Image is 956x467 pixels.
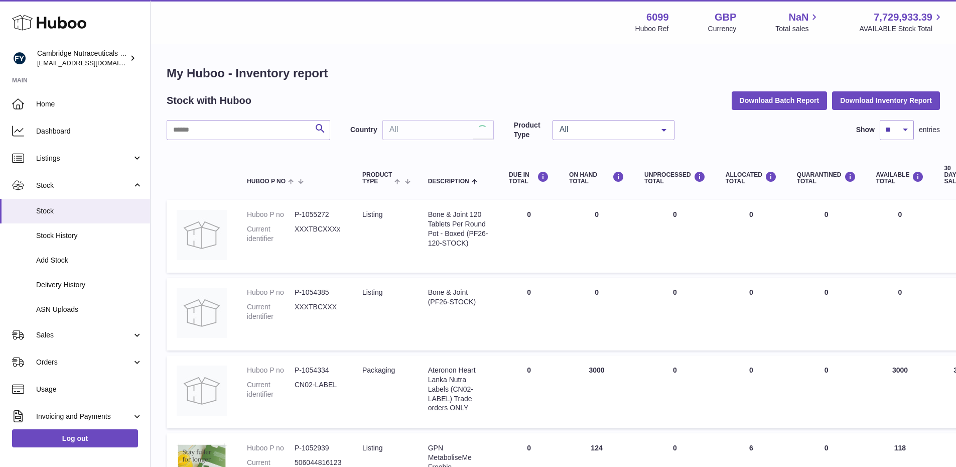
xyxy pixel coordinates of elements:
[825,444,829,452] span: 0
[295,380,342,399] dd: CN02-LABEL
[247,366,295,375] dt: Huboo P no
[788,11,808,24] span: NaN
[247,288,295,297] dt: Huboo P no
[362,210,382,218] span: listing
[37,59,148,67] span: [EMAIL_ADDRESS][DOMAIN_NAME]
[12,51,27,66] img: huboo@camnutra.com
[856,125,875,135] label: Show
[247,302,295,321] dt: Current identifier
[362,366,395,374] span: packaging
[634,200,716,273] td: 0
[362,288,382,296] span: listing
[247,443,295,453] dt: Huboo P no
[428,178,469,185] span: Description
[866,200,934,273] td: 0
[167,65,940,81] h1: My Huboo - Inventory report
[797,171,856,185] div: QUARANTINED Total
[295,443,342,453] dd: P-1052939
[36,127,143,136] span: Dashboard
[832,91,940,109] button: Download Inventory Report
[866,278,934,351] td: 0
[428,288,489,307] div: Bone & Joint (PF26-STOCK)
[876,171,924,185] div: AVAILABLE Total
[36,154,132,163] span: Listings
[509,171,549,185] div: DUE IN TOTAL
[726,171,777,185] div: ALLOCATED Total
[36,99,143,109] span: Home
[36,181,132,190] span: Stock
[635,24,669,34] div: Huboo Ref
[499,356,559,428] td: 0
[775,11,820,34] a: NaN Total sales
[362,444,382,452] span: listing
[36,231,143,241] span: Stock History
[775,24,820,34] span: Total sales
[362,172,392,185] span: Product Type
[644,171,706,185] div: UNPROCESSED Total
[866,356,934,428] td: 3000
[37,49,127,68] div: Cambridge Nutraceuticals Ltd
[859,11,944,34] a: 7,729,933.39 AVAILABLE Stock Total
[859,24,944,34] span: AVAILABLE Stock Total
[12,429,138,447] a: Log out
[716,200,787,273] td: 0
[634,356,716,428] td: 0
[36,358,132,367] span: Orders
[36,412,132,421] span: Invoicing and Payments
[825,288,829,296] span: 0
[36,305,143,314] span: ASN Uploads
[557,125,654,135] span: All
[177,366,227,416] img: product image
[247,224,295,244] dt: Current identifier
[295,210,342,219] dd: P-1055272
[295,224,342,244] dd: XXXTBCXXXx
[295,288,342,297] dd: P-1054385
[36,330,132,340] span: Sales
[708,24,737,34] div: Currency
[919,125,940,135] span: entries
[295,366,342,375] dd: P-1054334
[247,210,295,219] dt: Huboo P no
[634,278,716,351] td: 0
[36,256,143,265] span: Add Stock
[177,288,227,338] img: product image
[825,210,829,218] span: 0
[716,278,787,351] td: 0
[428,210,489,248] div: Bone & Joint 120 Tablets Per Round Pot - Boxed (PF26-120-STOCK)
[499,278,559,351] td: 0
[559,200,634,273] td: 0
[36,206,143,216] span: Stock
[350,125,377,135] label: Country
[428,366,489,413] div: Ateronon Heart Lanka Nutra Labels (CN02-LABEL) Trade orders ONLY
[716,356,787,428] td: 0
[646,11,669,24] strong: 6099
[559,278,634,351] td: 0
[514,121,548,140] label: Product Type
[247,380,295,399] dt: Current identifier
[569,171,624,185] div: ON HAND Total
[36,280,143,290] span: Delivery History
[732,91,828,109] button: Download Batch Report
[167,94,251,107] h2: Stock with Huboo
[247,178,286,185] span: Huboo P no
[36,385,143,394] span: Usage
[499,200,559,273] td: 0
[177,210,227,260] img: product image
[825,366,829,374] span: 0
[295,302,342,321] dd: XXXTBCXXX
[715,11,736,24] strong: GBP
[874,11,932,24] span: 7,729,933.39
[559,356,634,428] td: 3000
